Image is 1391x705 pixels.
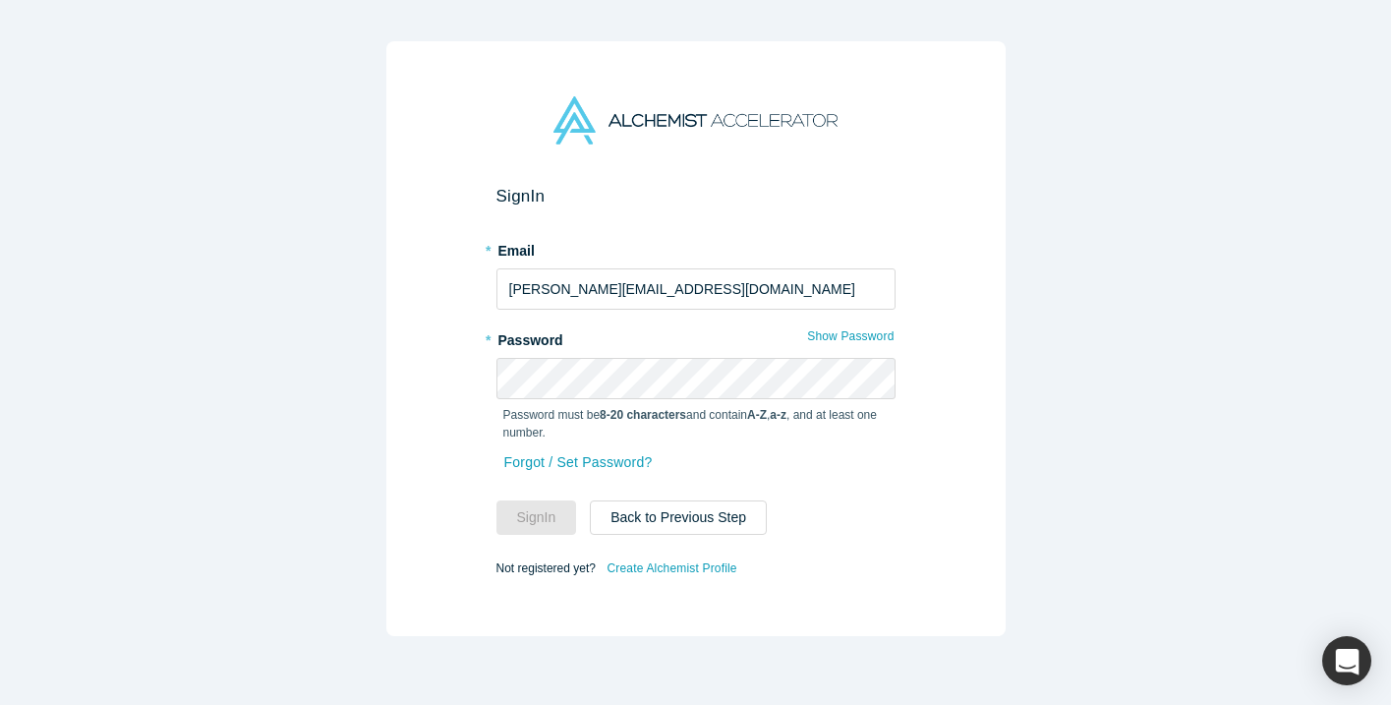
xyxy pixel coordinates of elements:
[503,445,654,480] a: Forgot / Set Password?
[496,234,896,262] label: Email
[496,500,577,535] button: SignIn
[553,96,837,145] img: Alchemist Accelerator Logo
[590,500,767,535] button: Back to Previous Step
[496,323,896,351] label: Password
[806,323,895,349] button: Show Password
[503,406,889,441] p: Password must be and contain , , and at least one number.
[770,408,786,422] strong: a-z
[600,408,686,422] strong: 8-20 characters
[606,556,737,581] a: Create Alchemist Profile
[747,408,767,422] strong: A-Z
[496,561,596,575] span: Not registered yet?
[496,186,896,206] h2: Sign In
